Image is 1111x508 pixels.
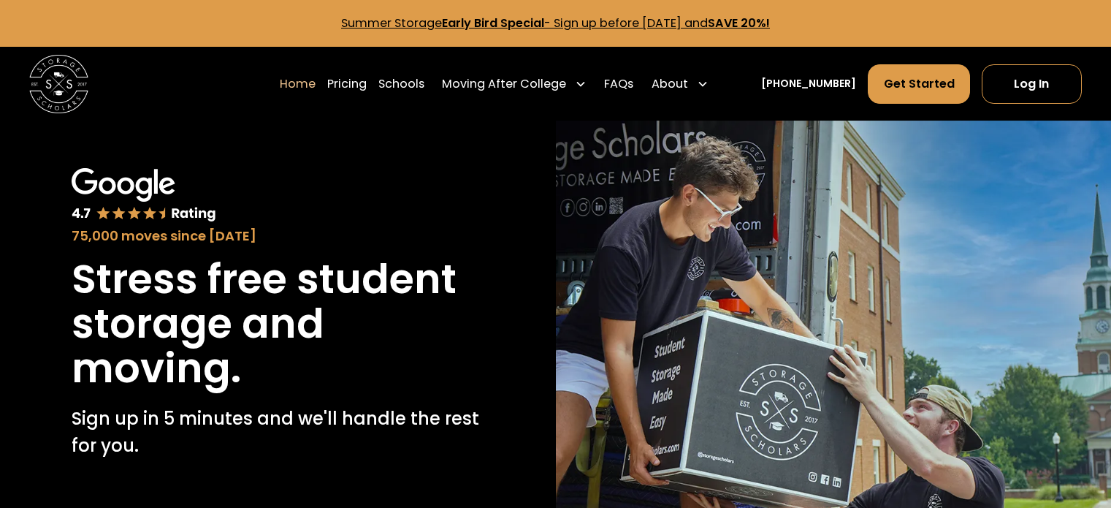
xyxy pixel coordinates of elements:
strong: Early Bird Special [442,15,544,31]
p: Sign up in 5 minutes and we'll handle the rest for you. [72,406,484,459]
img: Google 4.7 star rating [72,168,215,224]
div: Moving After College [442,75,566,93]
a: Home [280,64,316,105]
a: Pricing [327,64,367,105]
a: Log In [982,64,1082,104]
a: home [29,55,88,114]
div: Moving After College [436,64,592,105]
div: About [652,75,688,93]
a: [PHONE_NUMBER] [761,76,856,91]
a: Get Started [868,64,969,104]
div: 75,000 moves since [DATE] [72,226,484,246]
img: Storage Scholars main logo [29,55,88,114]
a: FAQs [604,64,633,105]
h1: Stress free student storage and moving. [72,257,484,391]
a: Schools [378,64,424,105]
strong: SAVE 20%! [708,15,770,31]
a: Summer StorageEarly Bird Special- Sign up before [DATE] andSAVE 20%! [341,15,770,31]
div: About [646,64,714,105]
